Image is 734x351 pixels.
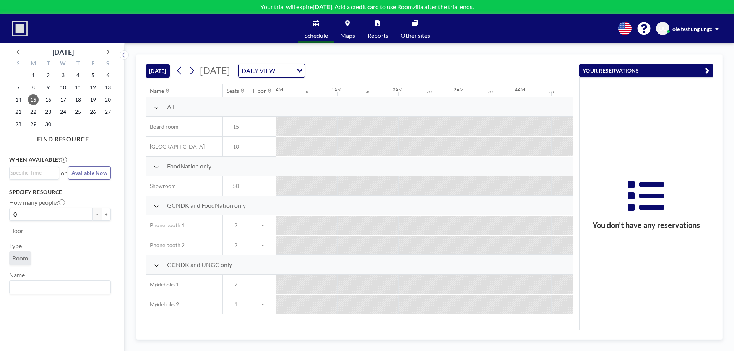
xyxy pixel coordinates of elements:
span: Monday, September 29, 2025 [28,119,39,129]
div: [DATE] [52,47,74,57]
span: 2 [223,281,249,288]
label: Floor [9,227,23,235]
div: 1AM [331,87,341,92]
span: Thursday, September 18, 2025 [73,94,83,105]
h3: Specify resource [9,189,111,196]
span: Sunday, September 7, 2025 [13,82,24,93]
span: Saturday, September 13, 2025 [102,82,113,93]
span: Mødeboks 2 [146,301,179,308]
span: Schedule [304,32,328,39]
span: Tuesday, September 9, 2025 [43,82,54,93]
span: Showroom [146,183,176,189]
div: Name [150,87,164,94]
div: Search for option [239,64,305,77]
h4: FIND RESOURCE [9,132,117,143]
a: Other sites [395,14,436,43]
span: Phone booth 2 [146,242,185,249]
div: W [56,59,71,69]
span: 10 [223,143,249,150]
span: Wednesday, September 17, 2025 [58,94,68,105]
span: [DATE] [200,65,230,76]
span: Sunday, September 28, 2025 [13,119,24,129]
span: - [249,301,276,308]
span: GCNDK and UNGC only [167,261,232,269]
span: Mødeboks 1 [146,281,179,288]
span: Monday, September 8, 2025 [28,82,39,93]
label: Name [9,271,25,279]
div: Floor [253,87,266,94]
span: - [249,242,276,249]
span: Saturday, September 27, 2025 [102,107,113,117]
span: Tuesday, September 30, 2025 [43,119,54,129]
span: Friday, September 12, 2025 [88,82,98,93]
span: Reports [367,32,388,39]
a: Schedule [298,14,334,43]
span: Phone booth 1 [146,222,185,229]
span: Saturday, September 20, 2025 [102,94,113,105]
span: Friday, September 26, 2025 [88,107,98,117]
div: F [85,59,100,69]
span: Other sites [401,32,430,39]
span: Monday, September 22, 2025 [28,107,39,117]
div: T [41,59,56,69]
span: Room [12,254,28,262]
button: - [93,208,102,221]
span: OU [659,25,667,32]
b: [DATE] [313,3,332,10]
a: Maps [334,14,361,43]
span: - [249,222,276,229]
span: Sunday, September 21, 2025 [13,107,24,117]
span: Monday, September 1, 2025 [28,70,39,81]
div: Search for option [10,281,110,294]
label: Type [9,242,22,250]
span: 1 [223,301,249,308]
div: 30 [305,89,309,94]
span: - [249,183,276,189]
button: YOUR RESERVATIONS [579,64,713,77]
div: S [100,59,115,69]
span: 50 [223,183,249,189]
div: Seats [227,87,239,94]
span: Saturday, September 6, 2025 [102,70,113,81]
div: 2AM [393,87,403,92]
span: Tuesday, September 23, 2025 [43,107,54,117]
div: 30 [366,89,370,94]
span: [GEOGRAPHIC_DATA] [146,143,205,150]
div: 30 [549,89,554,94]
span: Available Now [71,170,107,176]
label: How many people? [9,199,65,206]
input: Search for option [10,282,106,292]
span: DAILY VIEW [240,66,277,76]
div: 30 [427,89,432,94]
img: organization-logo [12,21,28,36]
span: Thursday, September 11, 2025 [73,82,83,93]
h3: You don’t have any reservations [580,220,713,230]
span: or [61,169,67,177]
span: Friday, September 19, 2025 [88,94,98,105]
input: Search for option [10,168,55,177]
span: Monday, September 15, 2025 [28,94,39,105]
div: M [26,59,41,69]
input: Search for option [278,66,292,76]
span: 2 [223,242,249,249]
button: [DATE] [146,64,170,78]
div: T [70,59,85,69]
span: Maps [340,32,355,39]
a: Reports [361,14,395,43]
span: Thursday, September 25, 2025 [73,107,83,117]
div: 30 [488,89,493,94]
span: Wednesday, September 10, 2025 [58,82,68,93]
span: Sunday, September 14, 2025 [13,94,24,105]
button: Available Now [68,166,111,180]
span: All [167,103,174,111]
span: Wednesday, September 24, 2025 [58,107,68,117]
div: 12AM [270,87,283,92]
span: Board room [146,123,179,130]
span: 15 [223,123,249,130]
span: FoodNation only [167,162,211,170]
span: 2 [223,222,249,229]
div: 4AM [515,87,525,92]
div: Search for option [10,167,59,178]
span: - [249,143,276,150]
span: Tuesday, September 16, 2025 [43,94,54,105]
